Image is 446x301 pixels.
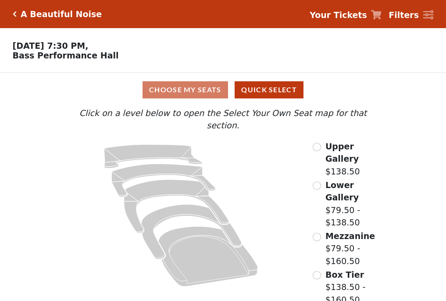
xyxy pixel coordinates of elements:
[389,9,433,22] a: Filters
[389,10,419,20] strong: Filters
[62,107,384,132] p: Click on a level below to open the Select Your Own Seat map for that section.
[325,179,384,229] label: $79.50 - $138.50
[310,10,367,20] strong: Your Tickets
[325,141,359,164] span: Upper Gallery
[235,81,303,98] button: Quick Select
[325,231,375,241] span: Mezzanine
[104,145,203,168] path: Upper Gallery - Seats Available: 288
[310,9,382,22] a: Your Tickets
[159,226,258,286] path: Orchestra / Parterre Circle - Seats Available: 27
[21,9,102,19] h5: A Beautiful Noise
[325,140,384,178] label: $138.50
[112,164,216,197] path: Lower Gallery - Seats Available: 75
[13,11,17,17] a: Click here to go back to filters
[325,180,359,203] span: Lower Gallery
[325,230,384,268] label: $79.50 - $160.50
[325,270,364,279] span: Box Tier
